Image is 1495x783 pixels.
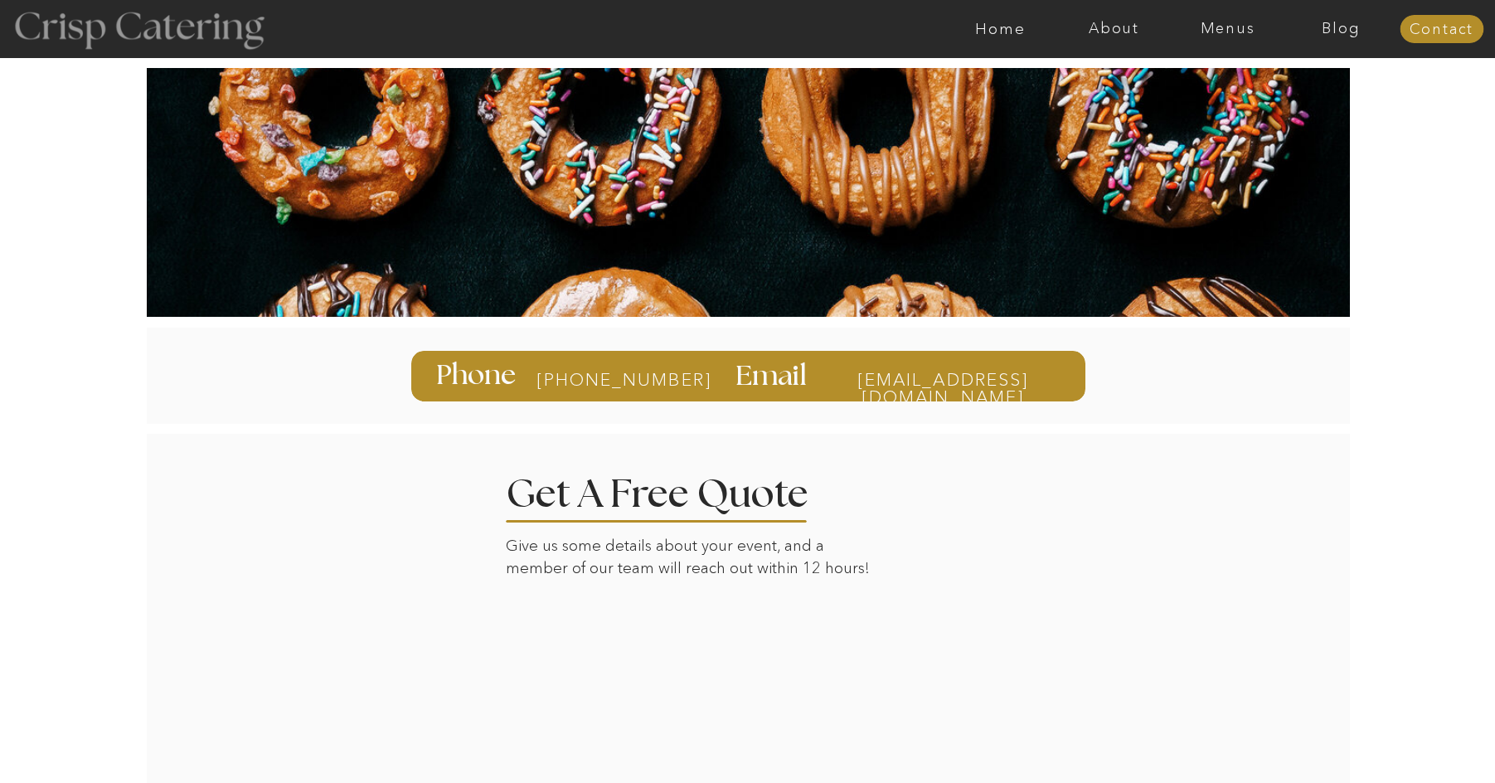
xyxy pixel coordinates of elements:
h3: Phone [436,362,520,390]
p: Give us some details about your event, and a member of our team will reach out within 12 hours! [506,535,881,584]
a: Home [944,21,1057,37]
a: [EMAIL_ADDRESS][DOMAIN_NAME] [825,371,1061,387]
a: Contact [1400,22,1483,38]
a: Menus [1171,21,1284,37]
a: [PHONE_NUMBER] [536,371,668,389]
h2: Get A Free Quote [506,475,859,506]
a: About [1057,21,1171,37]
a: Blog [1284,21,1398,37]
h3: Email [735,362,812,389]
